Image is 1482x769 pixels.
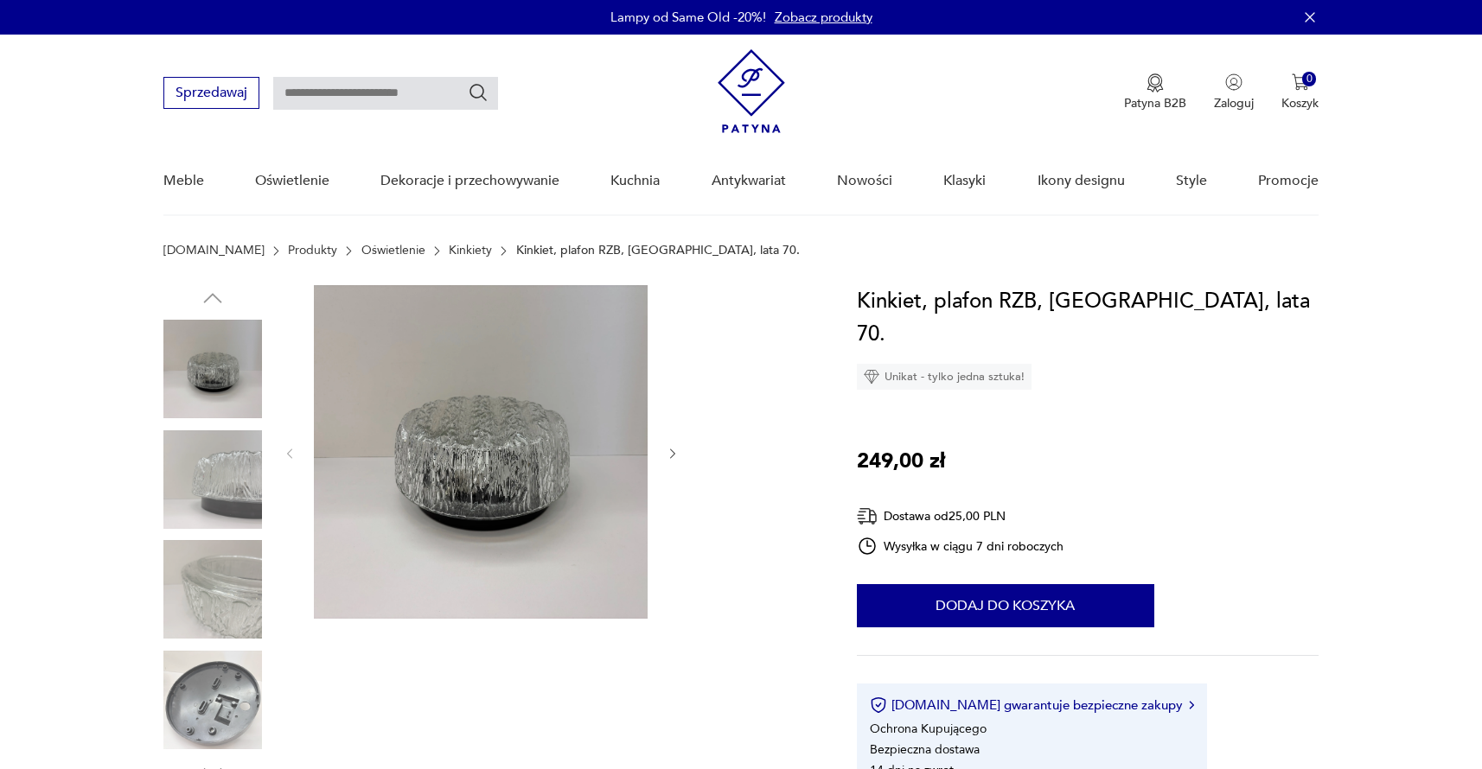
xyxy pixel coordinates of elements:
[1281,73,1319,111] button: 0Koszyk
[163,77,259,109] button: Sprzedawaj
[712,148,786,214] a: Antykwariat
[870,741,980,758] li: Bezpieczna dostawa
[1038,148,1125,214] a: Ikony designu
[857,536,1064,556] div: Wysyłka w ciągu 7 dni roboczych
[837,148,892,214] a: Nowości
[864,369,879,384] img: Ikona diamentu
[163,651,262,749] img: Zdjęcie produktu Kinkiet, plafon RZB, Niemcy, lata 70.
[718,49,785,133] img: Patyna - sklep z meblami i dekoracjami vintage
[163,320,262,418] img: Zdjęcie produktu Kinkiet, plafon RZB, Niemcy, lata 70.
[449,244,492,257] a: Kinkiety
[857,505,878,527] img: Ikona dostawy
[361,244,425,257] a: Oświetlenie
[468,82,489,103] button: Szukaj
[1124,73,1186,111] button: Patyna B2B
[1214,95,1254,111] p: Zaloguj
[163,430,262,529] img: Zdjęcie produktu Kinkiet, plafon RZB, Niemcy, lata 70.
[516,244,800,257] p: Kinkiet, plafon RZB, [GEOGRAPHIC_DATA], lata 70.
[1189,701,1194,709] img: Ikona strzałki w prawo
[857,505,1064,527] div: Dostawa od 25,00 PLN
[288,244,337,257] a: Produkty
[314,285,648,619] img: Zdjęcie produktu Kinkiet, plafon RZB, Niemcy, lata 70.
[610,148,660,214] a: Kuchnia
[1225,73,1242,91] img: Ikonka użytkownika
[857,584,1154,627] button: Dodaj do koszyka
[1214,73,1254,111] button: Zaloguj
[857,285,1319,351] h1: Kinkiet, plafon RZB, [GEOGRAPHIC_DATA], lata 70.
[870,696,1194,714] button: [DOMAIN_NAME] gwarantuje bezpieczne zakupy
[610,9,766,26] p: Lampy od Same Old -20%!
[163,88,259,100] a: Sprzedawaj
[1124,95,1186,111] p: Patyna B2B
[1292,73,1309,91] img: Ikona koszyka
[857,445,945,478] p: 249,00 zł
[163,540,262,639] img: Zdjęcie produktu Kinkiet, plafon RZB, Niemcy, lata 70.
[870,721,987,737] li: Ochrona Kupującego
[1124,73,1186,111] a: Ikona medaluPatyna B2B
[255,148,329,214] a: Oświetlenie
[380,148,559,214] a: Dekoracje i przechowywanie
[1147,73,1164,92] img: Ikona medalu
[775,9,872,26] a: Zobacz produkty
[870,696,887,714] img: Ikona certyfikatu
[163,244,265,257] a: [DOMAIN_NAME]
[1176,148,1207,214] a: Style
[1302,72,1317,86] div: 0
[943,148,986,214] a: Klasyki
[1258,148,1319,214] a: Promocje
[857,364,1032,390] div: Unikat - tylko jedna sztuka!
[163,148,204,214] a: Meble
[1281,95,1319,111] p: Koszyk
